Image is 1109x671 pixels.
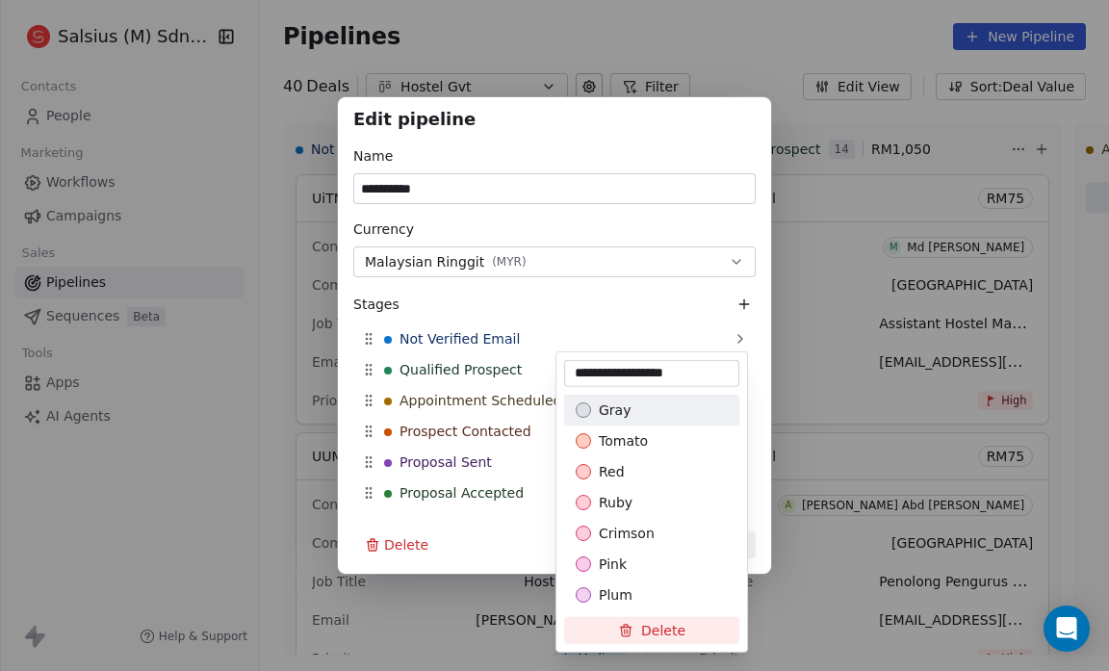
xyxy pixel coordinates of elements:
span: ruby [599,493,632,512]
span: gray [599,400,631,420]
span: red [599,462,625,481]
span: tomato [599,431,648,451]
button: Delete [564,617,739,644]
span: crimson [599,524,655,543]
span: pink [599,555,627,574]
span: plum [599,585,632,605]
